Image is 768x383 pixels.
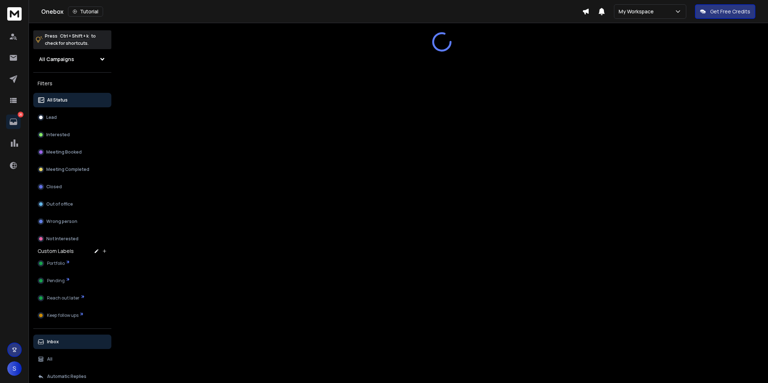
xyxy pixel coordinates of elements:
[33,145,111,159] button: Meeting Booked
[46,201,73,207] p: Out of office
[33,197,111,211] button: Out of office
[33,52,111,66] button: All Campaigns
[33,335,111,349] button: Inbox
[33,78,111,89] h3: Filters
[33,352,111,366] button: All
[33,256,111,271] button: Portfolio
[619,8,657,15] p: My Workspace
[46,149,82,155] p: Meeting Booked
[47,374,86,379] p: Automatic Replies
[6,115,21,129] a: 26
[33,180,111,194] button: Closed
[47,295,80,301] span: Reach out later
[47,313,78,318] span: Keep follow ups
[695,4,755,19] button: Get Free Credits
[33,291,111,305] button: Reach out later
[47,278,65,284] span: Pending
[46,219,77,224] p: Wrong person
[33,128,111,142] button: Interested
[33,308,111,323] button: Keep follow ups
[39,56,74,63] h1: All Campaigns
[68,7,103,17] button: Tutorial
[33,162,111,177] button: Meeting Completed
[7,361,22,376] button: S
[38,248,74,255] h3: Custom Labels
[46,236,78,242] p: Not Interested
[41,7,582,17] div: Onebox
[45,33,96,47] p: Press to check for shortcuts.
[47,339,59,345] p: Inbox
[47,97,68,103] p: All Status
[46,184,62,190] p: Closed
[33,93,111,107] button: All Status
[46,115,57,120] p: Lead
[47,356,52,362] p: All
[46,167,89,172] p: Meeting Completed
[33,232,111,246] button: Not Interested
[33,214,111,229] button: Wrong person
[46,132,70,138] p: Interested
[47,261,65,266] span: Portfolio
[33,110,111,125] button: Lead
[33,274,111,288] button: Pending
[18,112,24,117] p: 26
[59,32,90,40] span: Ctrl + Shift + k
[710,8,750,15] p: Get Free Credits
